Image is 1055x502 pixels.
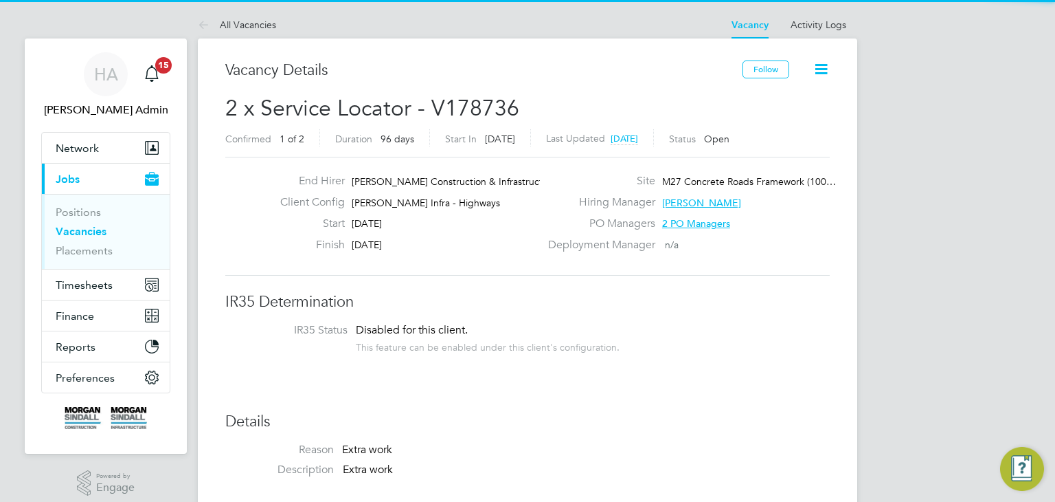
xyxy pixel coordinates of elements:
[352,239,382,251] span: [DATE]
[731,19,769,31] a: Vacancy
[546,132,605,144] label: Last Updated
[94,65,118,83] span: HA
[356,323,468,337] span: Disabled for this client.
[42,301,170,331] button: Finance
[96,470,135,482] span: Powered by
[41,102,170,118] span: Hays Admin
[343,463,830,477] p: Extra work
[485,133,515,145] span: [DATE]
[41,52,170,118] a: HA[PERSON_NAME] Admin
[742,61,789,78] button: Follow
[269,217,345,231] label: Start
[669,133,696,145] label: Status
[56,340,95,353] span: Reports
[56,244,113,257] a: Placements
[225,463,334,477] label: Description
[662,217,730,230] span: 2 PO Managers
[540,238,655,252] label: Deployment Manager
[225,412,830,432] h3: Details
[42,164,170,194] button: Jobs
[269,174,345,188] label: End Hirer
[56,142,99,155] span: Network
[352,197,500,209] span: [PERSON_NAME] Infra - Highways
[42,331,170,362] button: Reports
[56,309,94,323] span: Finance
[65,407,147,429] img: morgansindall-logo-retina.png
[96,482,135,494] span: Engage
[155,57,172,74] span: 15
[342,443,392,457] span: Extra work
[239,323,348,338] label: IR35 Status
[611,133,638,144] span: [DATE]
[56,225,106,238] a: Vacancies
[42,194,170,269] div: Jobs
[352,175,552,188] span: [PERSON_NAME] Construction & Infrastruct…
[791,19,846,31] a: Activity Logs
[198,19,276,31] a: All Vacancies
[540,174,655,188] label: Site
[662,197,741,209] span: [PERSON_NAME]
[56,173,80,186] span: Jobs
[704,133,729,145] span: Open
[335,133,372,145] label: Duration
[662,175,836,188] span: M27 Concrete Roads Framework (100…
[225,292,830,312] h3: IR35 Determination
[25,39,187,454] nav: Main navigation
[56,279,113,292] span: Timesheets
[41,407,170,429] a: Go to home page
[77,470,135,496] a: Powered byEngage
[352,217,382,230] span: [DATE]
[356,338,620,353] div: This feature can be enabled under this client's configuration.
[225,133,271,145] label: Confirmed
[56,206,101,219] a: Positions
[269,195,345,210] label: Client Config
[1000,447,1044,491] button: Engage Resource Center
[381,133,414,145] span: 96 days
[138,52,166,96] a: 15
[225,443,334,457] label: Reason
[540,195,655,210] label: Hiring Manager
[445,133,477,145] label: Start In
[225,61,742,80] h3: Vacancy Details
[665,239,679,251] span: n/a
[42,270,170,300] button: Timesheets
[56,371,115,384] span: Preferences
[540,217,655,231] label: PO Managers
[42,133,170,163] button: Network
[42,362,170,393] button: Preferences
[269,238,345,252] label: Finish
[225,95,519,122] span: 2 x Service Locator - V178736
[280,133,304,145] span: 1 of 2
